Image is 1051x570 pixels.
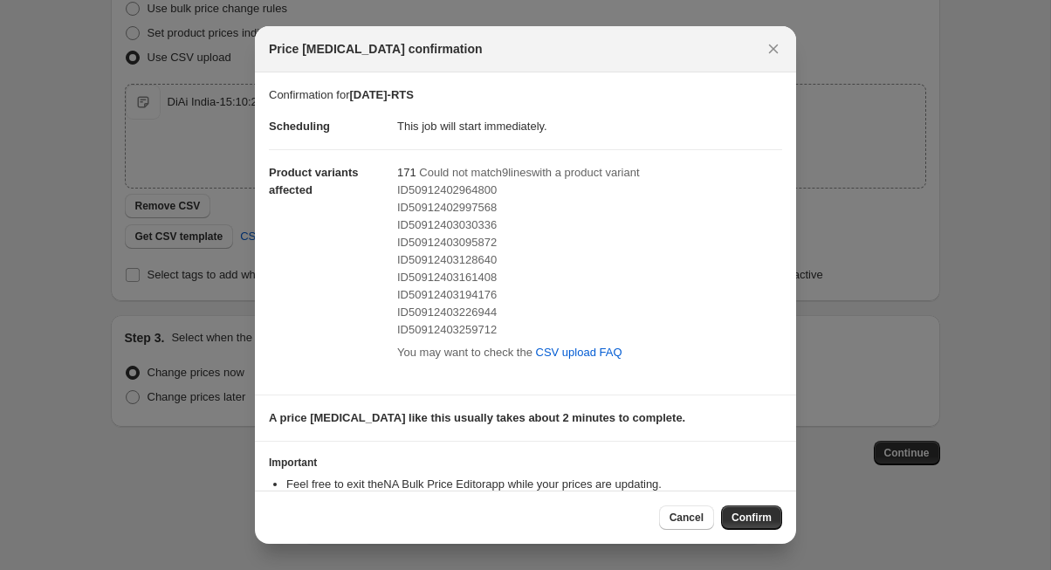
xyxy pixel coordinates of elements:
p: Confirmation for [269,86,782,104]
span: Cancel [670,511,704,525]
h3: Important [269,456,782,470]
span: ID50912403161408 [397,271,497,284]
span: ID50912402964800 [397,183,497,196]
span: Confirm [732,511,772,525]
span: Scheduling [269,120,330,133]
a: CSV upload FAQ [525,339,633,367]
span: ID50912403226944 [397,306,497,319]
b: [DATE]-RTS [349,88,413,101]
li: Feel free to exit the NA Bulk Price Editor app while your prices are updating. [286,476,782,493]
b: A price [MEDICAL_DATA] like this usually takes about 2 minutes to complete. [269,411,685,424]
dd: This job will start immediately. [397,104,782,149]
button: Close [761,37,786,61]
span: ID50912403194176 [397,288,497,301]
span: CSV upload FAQ [536,344,622,361]
button: Cancel [659,505,714,530]
span: ID50912403095872 [397,236,497,249]
span: ID50912402997568 [397,201,497,214]
span: ID50912403128640 [397,253,497,266]
span: Could not match 9 line s with a product variant [419,166,639,179]
span: ID50912403259712 [397,323,497,336]
span: You may want to check the [397,346,532,359]
span: Price [MEDICAL_DATA] confirmation [269,40,483,58]
span: ID50912403030336 [397,218,497,231]
button: Confirm [721,505,782,530]
span: Product variants affected [269,166,359,196]
div: 171 [397,164,782,367]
